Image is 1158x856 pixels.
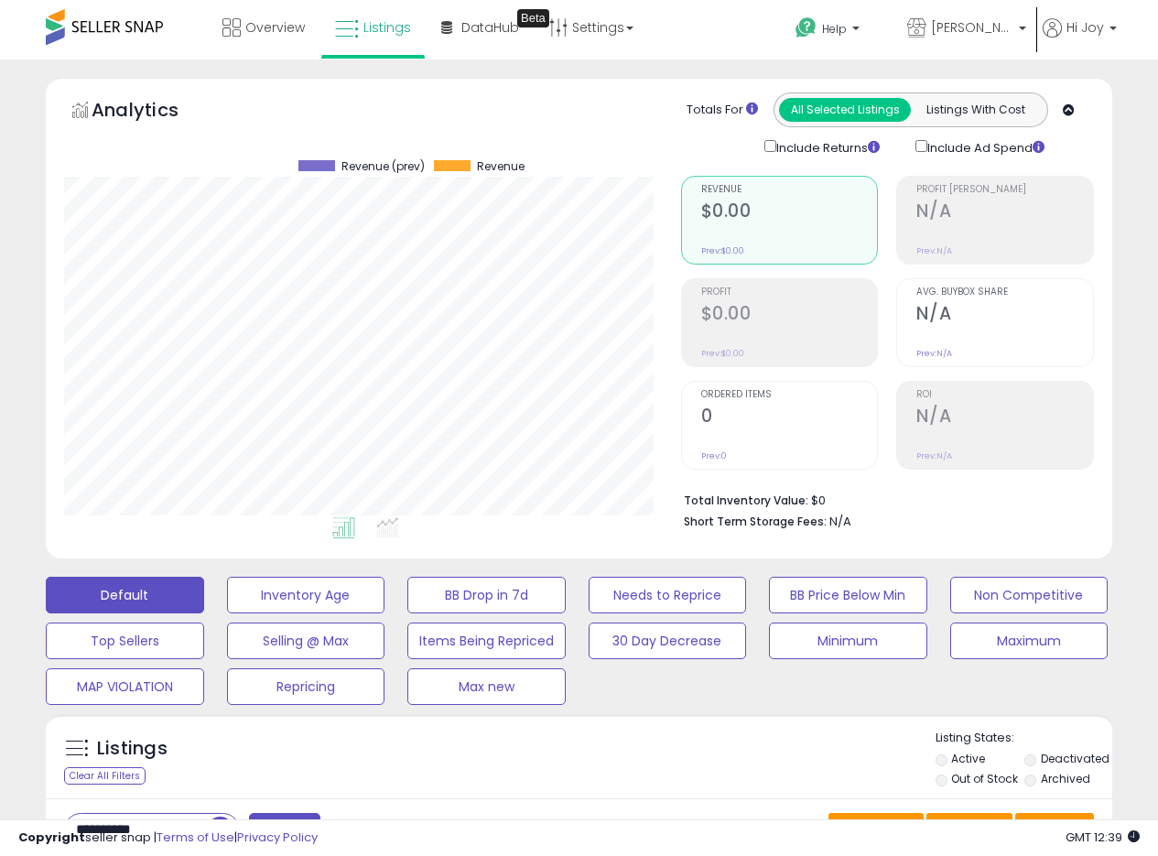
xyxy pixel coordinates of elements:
p: Listing States: [936,730,1112,747]
li: $0 [684,488,1080,510]
div: Include Returns [751,136,902,157]
h2: 0 [701,406,878,430]
span: DataHub [461,18,519,37]
small: Prev: $0.00 [701,348,744,359]
span: Overview [245,18,305,37]
button: Inventory Age [227,577,385,613]
div: Clear All Filters [64,767,146,785]
button: BB Price Below Min [769,577,927,613]
button: Listings With Cost [910,98,1042,122]
span: Revenue (prev) [341,160,425,173]
span: Help [822,21,847,37]
small: Prev: 0 [701,450,727,461]
button: BB Drop in 7d [407,577,566,613]
i: Get Help [795,16,817,39]
label: Active [951,751,985,766]
label: Archived [1041,771,1090,786]
span: Listings [363,18,411,37]
span: Revenue [477,160,525,173]
h2: $0.00 [701,303,878,328]
button: Selling @ Max [227,623,385,659]
a: Privacy Policy [237,829,318,846]
span: Ordered Items [701,390,878,400]
small: Prev: $0.00 [701,245,744,256]
a: Hi Joy [1043,18,1117,60]
span: ROI [916,390,1093,400]
span: [PERSON_NAME] [GEOGRAPHIC_DATA] [931,18,1013,37]
span: Revenue [701,185,878,195]
span: Hi Joy [1066,18,1104,37]
button: Needs to Reprice [589,577,747,613]
span: N/A [829,513,851,530]
h5: Analytics [92,97,214,127]
label: Out of Stock [951,771,1018,786]
span: 2025-10-9 12:39 GMT [1066,829,1140,846]
b: Total Inventory Value: [684,493,808,508]
button: Minimum [769,623,927,659]
h5: Listings [97,736,168,762]
button: Items Being Repriced [407,623,566,659]
label: Deactivated [1041,751,1109,766]
span: Avg. Buybox Share [916,287,1093,298]
a: Help [781,3,891,60]
h2: N/A [916,200,1093,225]
small: Prev: N/A [916,348,952,359]
h2: N/A [916,406,1093,430]
span: Profit [PERSON_NAME] [916,185,1093,195]
button: Maximum [950,623,1109,659]
button: Default [46,577,204,613]
span: Profit [701,287,878,298]
div: Include Ad Spend [902,136,1074,157]
small: Prev: N/A [916,450,952,461]
div: Tooltip anchor [517,9,549,27]
div: seller snap | | [18,829,318,847]
button: All Selected Listings [779,98,911,122]
div: Totals For [687,102,758,119]
button: MAP VIOLATION [46,668,204,705]
strong: Copyright [18,829,85,846]
button: Max new [407,668,566,705]
button: Repricing [227,668,385,705]
button: 30 Day Decrease [589,623,747,659]
h2: $0.00 [701,200,878,225]
button: Non Competitive [950,577,1109,613]
button: Top Sellers [46,623,204,659]
b: Short Term Storage Fees: [684,514,827,529]
h2: N/A [916,303,1093,328]
small: Prev: N/A [916,245,952,256]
